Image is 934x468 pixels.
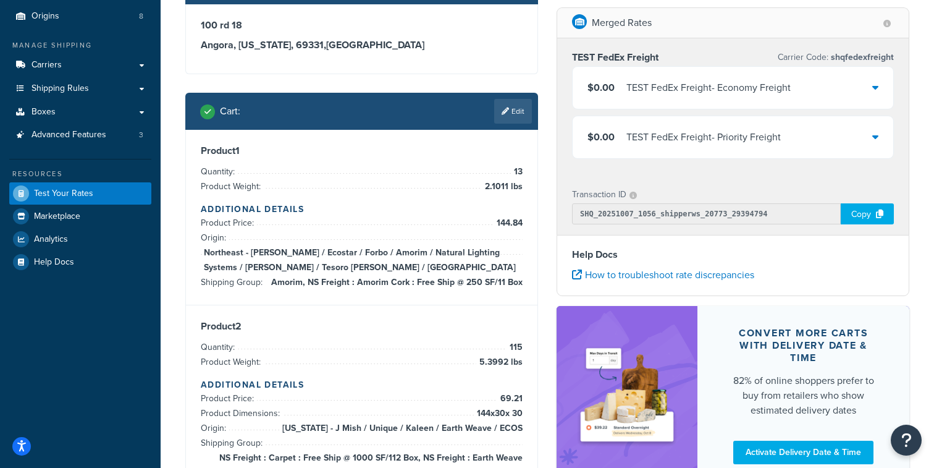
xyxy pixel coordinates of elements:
span: Quantity: [201,341,238,354]
span: Shipping Rules [32,83,89,94]
span: Origin: [201,231,229,244]
div: Copy [841,203,894,224]
h4: Help Docs [572,247,894,262]
span: Amorim, NS Freight : Amorim Cork : Free Ship @ 250 SF/11 Box [268,275,523,290]
h3: Product 1 [201,145,523,157]
a: Shipping Rules [9,77,151,100]
span: Product Weight: [201,180,264,193]
div: TEST FedEx Freight - Economy Freight [626,79,791,96]
div: Convert more carts with delivery date & time [727,327,880,364]
h4: Additional Details [201,203,523,216]
span: Origin: [201,422,229,435]
button: Open Resource Center [891,425,922,456]
p: Transaction ID [572,186,626,203]
span: 5.3992 lbs [476,355,523,370]
a: Analytics [9,228,151,250]
h3: Product 2 [201,320,523,333]
h2: Cart : [220,106,240,117]
span: Product Weight: [201,355,264,368]
span: Shipping Group: [201,436,266,449]
span: NS Freight : Carpet : Free Ship @ 1000 SF/112 Box, NS Freight : Earth Weave [216,451,523,466]
a: How to troubleshoot rate discrepancies [572,268,754,282]
span: shqfedexfreight [828,51,894,64]
li: Origins [9,5,151,28]
a: Test Your Rates [9,182,151,205]
div: TEST FedEx Freight - Priority Freight [626,129,781,146]
li: Advanced Features [9,124,151,147]
span: Boxes [32,107,56,117]
span: Carriers [32,60,62,70]
div: Manage Shipping [9,40,151,51]
span: Product Price: [201,216,257,229]
img: feature-image-ddt-36eae7f7280da8017bfb280eaccd9c446f90b1fe08728e4019434db127062ab4.png [575,325,679,466]
a: Carriers [9,54,151,77]
a: Advanced Features3 [9,124,151,147]
span: 69.21 [497,391,523,406]
span: Origins [32,11,59,22]
span: Northeast - [PERSON_NAME] / Ecostar / Forbo / Amorim / Natural Lighting Systems / [PERSON_NAME] /... [201,245,523,275]
span: 8 [139,11,143,22]
span: Analytics [34,234,68,245]
span: Advanced Features [32,130,106,140]
span: Product Dimensions: [201,407,283,420]
h3: 100 rd 18 [201,19,523,32]
span: Marketplace [34,211,80,222]
a: Origins8 [9,5,151,28]
span: Shipping Group: [201,276,266,289]
a: Help Docs [9,251,151,273]
span: [US_STATE] - J Mish / Unique / Kaleen / Earth Weave / ECOS [279,421,523,436]
span: Product Price: [201,392,257,405]
span: 144.84 [494,216,523,231]
span: 115 [507,340,523,355]
span: 2.1011 lbs [482,179,523,194]
span: $0.00 [587,130,615,144]
span: 144 x 30 x 30 [474,406,523,421]
span: 3 [139,130,143,140]
p: Carrier Code: [778,49,894,66]
div: Resources [9,169,151,179]
div: 82% of online shoppers prefer to buy from retailers who show estimated delivery dates [727,373,880,418]
h4: Additional Details [201,378,523,391]
a: Activate Delivery Date & Time [733,441,873,464]
span: $0.00 [587,80,615,95]
a: Marketplace [9,205,151,228]
span: Quantity: [201,165,238,178]
h3: Angora, [US_STATE], 69331 , [GEOGRAPHIC_DATA] [201,39,523,51]
a: Edit [494,99,532,124]
span: Test Your Rates [34,189,93,199]
a: Boxes [9,101,151,124]
span: 13 [511,164,523,179]
p: Merged Rates [592,14,652,32]
h3: TEST FedEx Freight [572,51,658,64]
span: Help Docs [34,257,74,268]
